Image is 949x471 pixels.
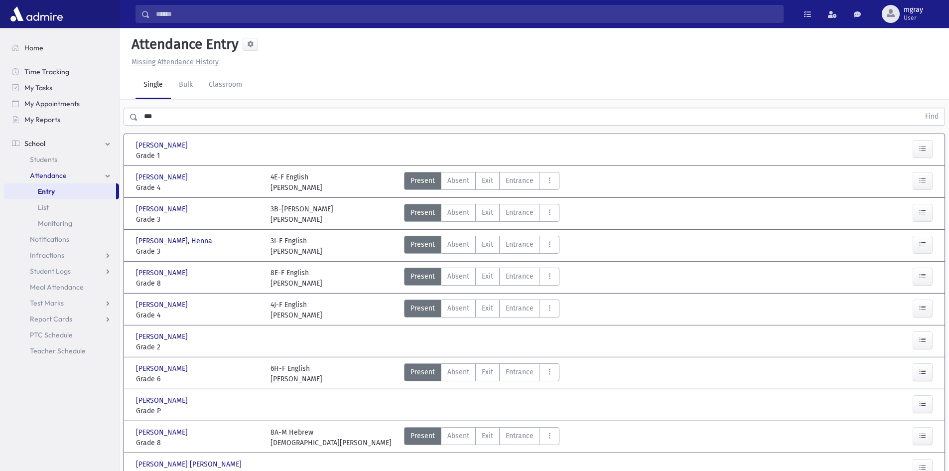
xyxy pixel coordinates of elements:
a: My Appointments [4,96,119,112]
span: Student Logs [30,267,71,276]
span: [PERSON_NAME] [136,204,190,214]
span: Time Tracking [24,67,69,76]
span: Absent [447,175,469,186]
input: Search [150,5,783,23]
span: My Tasks [24,83,52,92]
div: AttTypes [404,427,559,448]
span: [PERSON_NAME] [136,172,190,182]
span: Exit [482,271,493,282]
span: Exit [482,239,493,250]
span: Exit [482,303,493,314]
span: Entrance [506,303,534,314]
span: [PERSON_NAME] [136,140,190,151]
span: [PERSON_NAME] [136,300,190,310]
span: Present [410,207,435,218]
a: Students [4,152,119,167]
div: AttTypes [404,300,559,320]
div: AttTypes [404,268,559,289]
span: Grade 8 [136,278,261,289]
a: Time Tracking [4,64,119,80]
a: Missing Attendance History [128,58,219,66]
h5: Attendance Entry [128,36,239,53]
a: Test Marks [4,295,119,311]
span: My Appointments [24,99,80,108]
span: Attendance [30,171,67,180]
span: Present [410,367,435,377]
span: Absent [447,207,469,218]
a: My Tasks [4,80,119,96]
span: Absent [447,303,469,314]
span: Exit [482,207,493,218]
a: Bulk [171,71,201,99]
span: School [24,139,45,148]
div: AttTypes [404,363,559,384]
span: Infractions [30,251,64,260]
span: Entrance [506,431,534,441]
span: PTC Schedule [30,330,73,339]
div: 4J-F English [PERSON_NAME] [271,300,322,320]
span: [PERSON_NAME], Henna [136,236,214,246]
a: School [4,136,119,152]
span: Home [24,43,43,52]
span: Students [30,155,57,164]
a: Infractions [4,247,119,263]
button: Find [919,108,945,125]
span: My Reports [24,115,60,124]
span: Absent [447,239,469,250]
span: Entrance [506,367,534,377]
a: Home [4,40,119,56]
span: Entrance [506,271,534,282]
span: Notifications [30,235,69,244]
span: Absent [447,367,469,377]
span: Monitoring [38,219,72,228]
a: Report Cards [4,311,119,327]
span: Grade P [136,406,261,416]
a: List [4,199,119,215]
a: Teacher Schedule [4,343,119,359]
div: AttTypes [404,172,559,193]
span: Entrance [506,207,534,218]
span: Present [410,303,435,314]
span: Report Cards [30,314,72,323]
span: [PERSON_NAME] [PERSON_NAME] [136,459,244,470]
span: Grade 2 [136,342,261,352]
a: Attendance [4,167,119,183]
span: [PERSON_NAME] [136,363,190,374]
span: [PERSON_NAME] [136,395,190,406]
span: Test Marks [30,299,64,308]
span: Grade 4 [136,182,261,193]
span: Exit [482,367,493,377]
span: Grade 3 [136,214,261,225]
span: Absent [447,431,469,441]
span: Grade 4 [136,310,261,320]
span: Present [410,175,435,186]
div: 3I-F English [PERSON_NAME] [271,236,322,257]
span: [PERSON_NAME] [136,331,190,342]
span: mgray [904,6,923,14]
span: Grade 8 [136,438,261,448]
a: Entry [4,183,116,199]
div: 6H-F English [PERSON_NAME] [271,363,322,384]
span: Entry [38,187,55,196]
span: User [904,14,923,22]
img: AdmirePro [8,4,65,24]
a: Single [136,71,171,99]
span: Teacher Schedule [30,346,86,355]
span: Grade 6 [136,374,261,384]
span: Exit [482,431,493,441]
span: Exit [482,175,493,186]
a: Meal Attendance [4,279,119,295]
span: Present [410,239,435,250]
a: Classroom [201,71,250,99]
a: PTC Schedule [4,327,119,343]
div: 3B-[PERSON_NAME] [PERSON_NAME] [271,204,333,225]
a: Student Logs [4,263,119,279]
span: Entrance [506,175,534,186]
u: Missing Attendance History [132,58,219,66]
a: Notifications [4,231,119,247]
span: Absent [447,271,469,282]
span: Grade 3 [136,246,261,257]
div: 8A-M Hebrew [DEMOGRAPHIC_DATA][PERSON_NAME] [271,427,392,448]
span: Grade 1 [136,151,261,161]
a: My Reports [4,112,119,128]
